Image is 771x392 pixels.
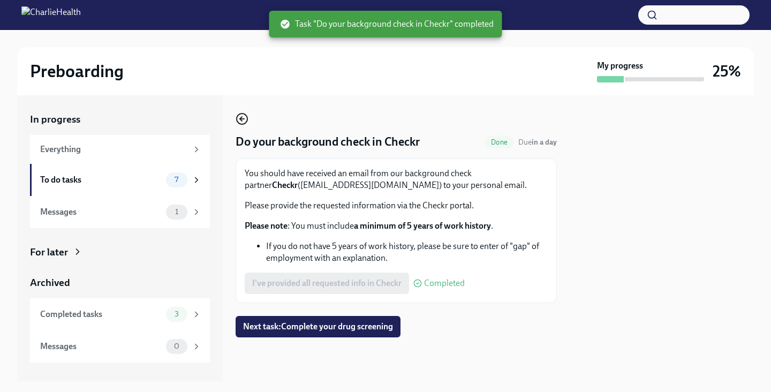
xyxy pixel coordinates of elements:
span: 0 [168,342,186,350]
span: Next task : Complete your drug screening [243,321,393,332]
div: Completed tasks [40,308,162,320]
a: Messages1 [30,196,210,228]
strong: Checkr [272,180,298,190]
div: Messages [40,206,162,218]
div: For later [30,245,68,259]
span: 7 [168,176,185,184]
div: To do tasks [40,174,162,186]
span: 1 [169,208,185,216]
div: Everything [40,144,187,155]
a: In progress [30,112,210,126]
h2: Preboarding [30,61,124,82]
strong: a minimum of 5 years of work history [354,221,491,231]
span: Task "Do your background check in Checkr" completed [280,18,494,30]
p: Please provide the requested information via the Checkr portal. [245,200,548,212]
a: To do tasks7 [30,164,210,196]
h3: 25% [713,62,741,81]
strong: Please note [245,221,288,231]
span: Completed [424,279,465,288]
span: August 31st, 2025 09:00 [518,137,557,147]
p: You should have received an email from our background check partner ([EMAIL_ADDRESS][DOMAIN_NAME]... [245,168,548,191]
span: 3 [168,310,185,318]
li: If you do not have 5 years of work history, please be sure to enter of "gap" of employment with a... [266,240,548,264]
p: : You must include . [245,220,548,232]
a: Messages0 [30,330,210,363]
a: Everything [30,135,210,164]
a: For later [30,245,210,259]
div: Messages [40,341,162,352]
a: Completed tasks3 [30,298,210,330]
strong: in a day [532,138,557,147]
span: Due [518,138,557,147]
a: Archived [30,276,210,290]
span: Done [485,138,514,146]
h4: Do your background check in Checkr [236,134,420,150]
button: Next task:Complete your drug screening [236,316,400,337]
img: CharlieHealth [21,6,81,24]
strong: My progress [597,60,643,72]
